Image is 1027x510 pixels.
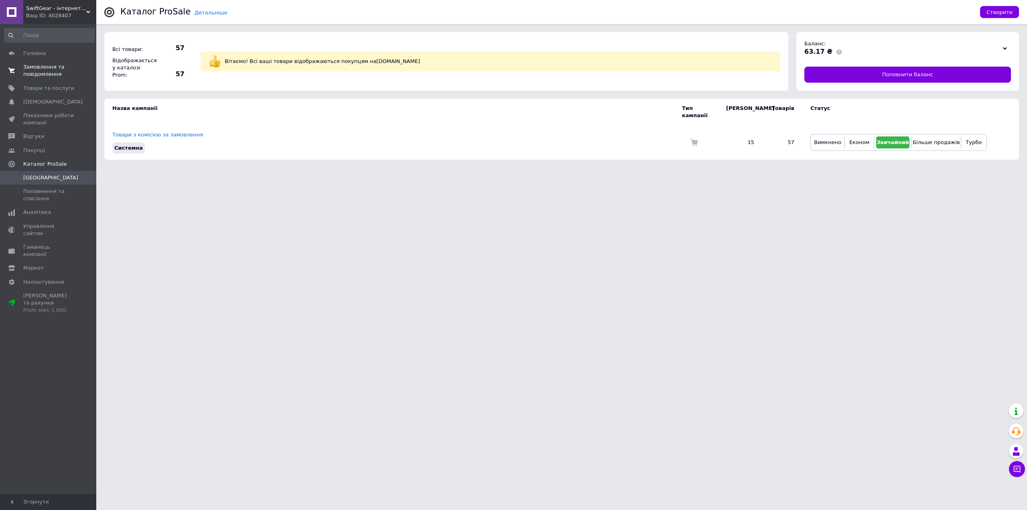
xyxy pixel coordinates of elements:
[762,125,802,160] td: 57
[23,307,74,314] div: Prom мікс 1 000
[23,85,74,92] span: Товари та послуги
[23,50,46,57] span: Головна
[26,12,96,19] div: Ваш ID: 4028407
[23,292,74,314] span: [PERSON_NAME] та рахунки
[4,28,95,43] input: Пошук
[804,67,1011,83] a: Поповнити баланс
[23,161,67,168] span: Каталог ProSale
[23,147,45,154] span: Покупці
[112,132,203,138] a: Товари з комісією за замовлення
[110,55,154,81] div: Відображається у каталозі Prom:
[23,188,74,202] span: Поповнення та списання
[849,139,869,145] span: Економ
[23,98,83,106] span: [DEMOGRAPHIC_DATA]
[23,278,64,286] span: Налаштування
[156,44,185,53] span: 57
[209,55,221,67] img: :+1:
[966,139,982,145] span: Турбо
[882,71,933,78] span: Поповнити баланс
[986,9,1013,15] span: Створити
[23,223,74,237] span: Управління сайтом
[26,5,86,12] span: SwiftGear - інтернет-магазин
[23,244,74,258] span: Гаманець компанії
[877,139,909,145] span: Звичайний
[104,99,682,125] td: Назва кампанії
[23,264,44,272] span: Маркет
[1009,461,1025,477] button: Чат з покупцем
[195,10,227,16] a: Детальніше
[690,138,698,146] img: Комісія за замовлення
[914,136,958,148] button: Більше продажів
[718,125,762,160] td: 15
[762,99,802,125] td: Товарів
[847,136,871,148] button: Економ
[23,112,74,126] span: Показники роботи компанії
[114,145,143,151] span: Системна
[804,48,832,55] span: 63.17 ₴
[23,63,74,78] span: Замовлення та повідомлення
[718,99,762,125] td: [PERSON_NAME]
[682,99,718,125] td: Тип кампанії
[23,209,51,216] span: Аналітика
[814,139,841,145] span: Вимкнено
[913,139,960,145] span: Більше продажів
[804,41,826,47] span: Баланс:
[980,6,1019,18] button: Створити
[156,70,185,79] span: 57
[23,174,78,181] span: [GEOGRAPHIC_DATA]
[23,133,44,140] span: Відгуки
[110,44,154,55] div: Всі товари:
[876,136,910,148] button: Звичайний
[120,8,191,16] div: Каталог ProSale
[963,136,984,148] button: Турбо
[802,99,987,125] td: Статус
[813,136,842,148] button: Вимкнено
[223,56,774,67] div: Вітаємо! Всі ваші товари відображаються покупцям на [DOMAIN_NAME]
